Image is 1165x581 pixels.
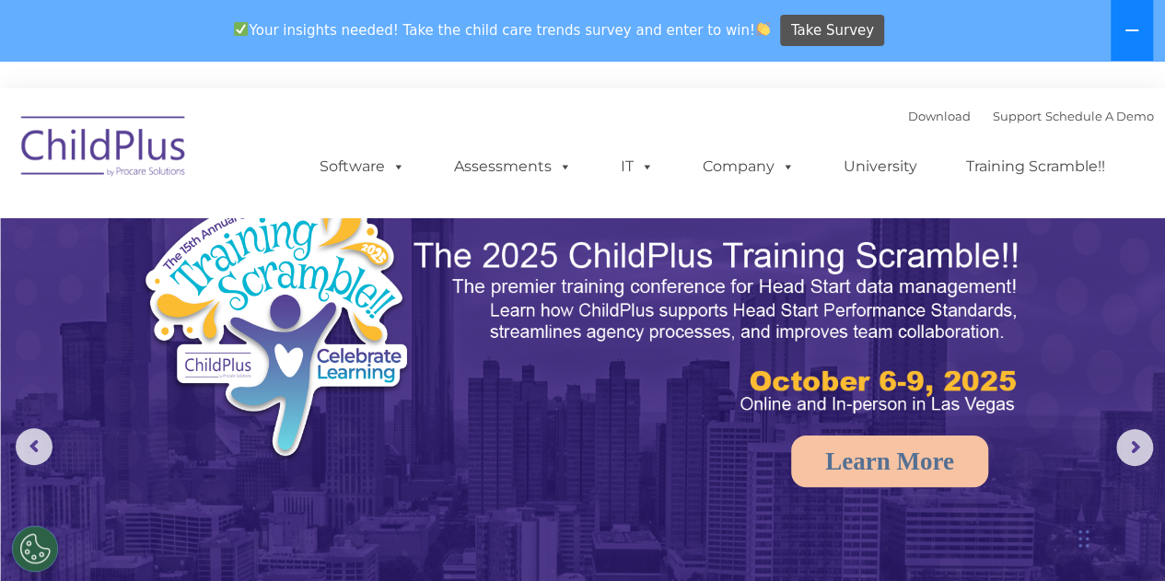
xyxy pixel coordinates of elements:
a: IT [602,148,672,185]
a: Software [301,148,424,185]
a: Learn More [791,436,988,487]
span: Phone number [256,197,334,211]
button: Cookies Settings [12,526,58,572]
img: 👏 [756,22,770,36]
a: Support [993,109,1042,123]
div: Drag [1078,511,1089,566]
span: Your insights needed! Take the child care trends survey and enter to win! [227,12,778,48]
span: Last name [256,122,312,135]
a: Company [684,148,813,185]
a: Training Scramble!! [948,148,1124,185]
a: Download [908,109,971,123]
a: Take Survey [780,15,884,47]
a: Schedule A Demo [1045,109,1154,123]
img: ChildPlus by Procare Solutions [12,103,196,195]
iframe: Chat Widget [1073,493,1165,581]
a: Assessments [436,148,590,185]
font: | [908,109,1154,123]
a: University [825,148,936,185]
img: ✅ [234,22,248,36]
span: Take Survey [791,15,874,47]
